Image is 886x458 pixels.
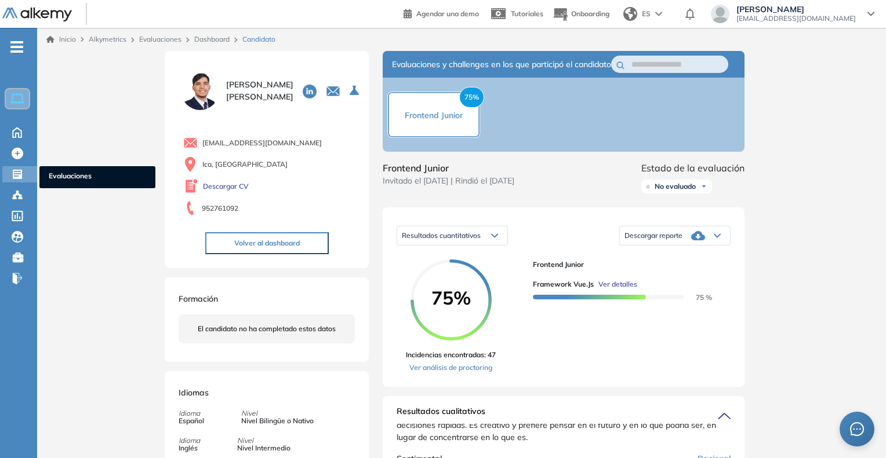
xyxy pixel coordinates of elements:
span: Español [179,416,204,426]
span: Evaluaciones [49,171,146,184]
span: Descargar reporte [624,231,682,240]
span: 75 % [682,293,712,302]
span: Nivel Intermedio [237,443,291,453]
span: Onboarding [571,9,609,18]
span: Ver detalles [598,279,637,290]
span: Tutoriales [511,9,543,18]
span: El candidato no ha completado estos datos [198,324,336,334]
span: [PERSON_NAME] [736,5,856,14]
span: 75% [459,87,484,108]
img: Ícono de flecha [700,183,707,190]
span: [EMAIL_ADDRESS][DOMAIN_NAME] [202,138,322,148]
span: Invitado el [DATE] | Rindió el [DATE] [383,175,514,187]
span: Formación [179,294,218,304]
span: Framework Vue.js [533,279,594,290]
span: Idiomas [179,387,209,398]
span: ES [642,9,651,19]
span: Agendar una demo [416,9,479,18]
span: Nivel [241,408,314,419]
span: [EMAIL_ADDRESS][DOMAIN_NAME] [736,14,856,23]
button: Onboarding [553,2,609,27]
span: message [850,422,864,436]
img: world [623,7,637,21]
span: Nivel Bilingüe o Nativo [241,416,314,426]
span: Frontend Junior [383,161,514,175]
span: Estado de la evaluación [641,161,745,175]
img: PROFILE_MENU_LOGO_USER [179,69,221,112]
span: 75% [411,288,492,307]
a: Dashboard [194,35,230,43]
span: Evaluaciones y challenges en los que participó el candidato [392,58,611,71]
span: No evaluado [655,182,696,191]
span: Inglés [179,443,200,453]
span: Alkymetrics [89,35,126,43]
span: Nivel [237,435,291,446]
span: [PERSON_NAME] [PERSON_NAME] [226,79,293,103]
a: Evaluaciones [139,35,181,43]
span: Candidato [242,34,275,45]
img: arrow [655,12,662,16]
a: Ver análisis de proctoring [406,362,496,373]
span: Incidencias encontradas: 47 [406,350,496,360]
a: Inicio [46,34,76,45]
span: Frontend Junior [533,259,721,270]
span: Frontend Junior [405,110,463,120]
span: Ica, [GEOGRAPHIC_DATA] [202,159,288,170]
button: Seleccione la evaluación activa [345,80,366,101]
i: - [10,46,23,48]
span: Idioma [179,435,200,446]
a: Agendar una demo [404,6,479,20]
button: Volver al dashboard [205,232,329,254]
img: Logo [2,8,72,22]
span: Idioma [179,408,204,419]
span: Resultados cuantitativos [402,231,481,240]
span: 952761092 [202,203,238,214]
a: Descargar CV [203,181,249,192]
button: Ver detalles [594,279,637,290]
span: Resultados cualitativos [397,405,485,424]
